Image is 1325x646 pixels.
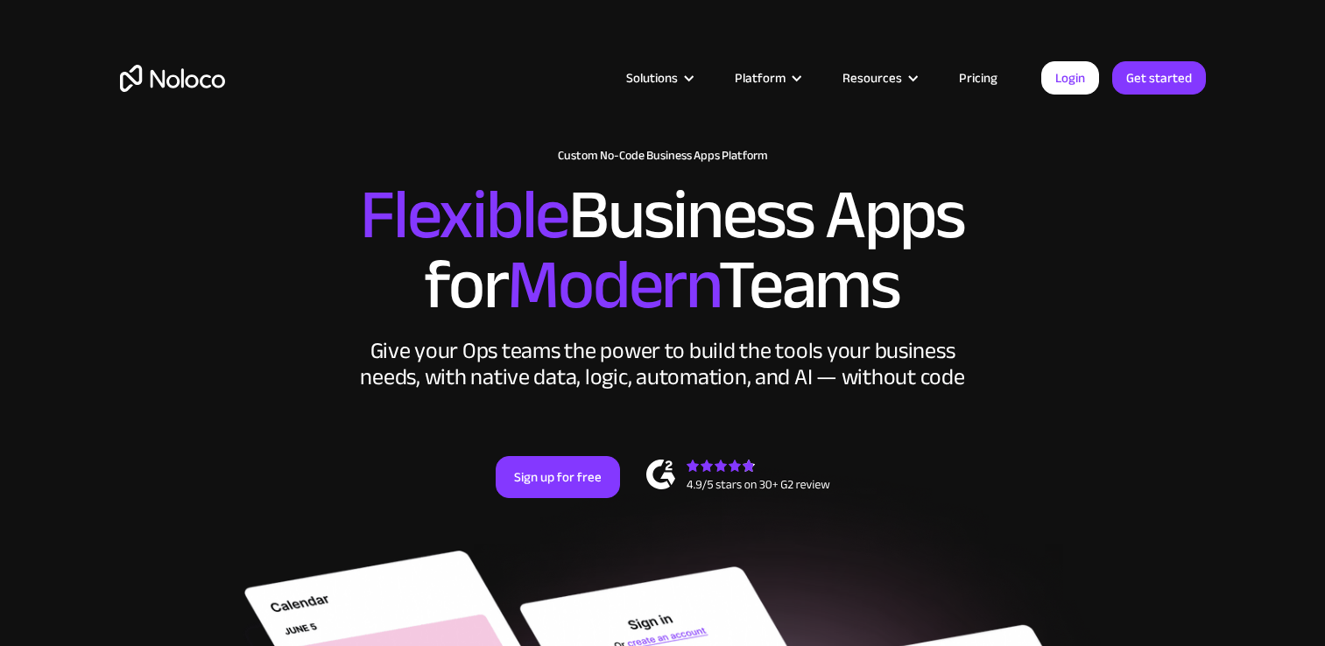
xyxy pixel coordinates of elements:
[604,67,713,89] div: Solutions
[1112,61,1206,95] a: Get started
[842,67,902,89] div: Resources
[507,220,718,350] span: Modern
[937,67,1019,89] a: Pricing
[1041,61,1099,95] a: Login
[821,67,937,89] div: Resources
[735,67,786,89] div: Platform
[120,65,225,92] a: home
[356,338,969,390] div: Give your Ops teams the power to build the tools your business needs, with native data, logic, au...
[496,456,620,498] a: Sign up for free
[713,67,821,89] div: Platform
[626,67,678,89] div: Solutions
[360,150,568,280] span: Flexible
[120,180,1206,320] h2: Business Apps for Teams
